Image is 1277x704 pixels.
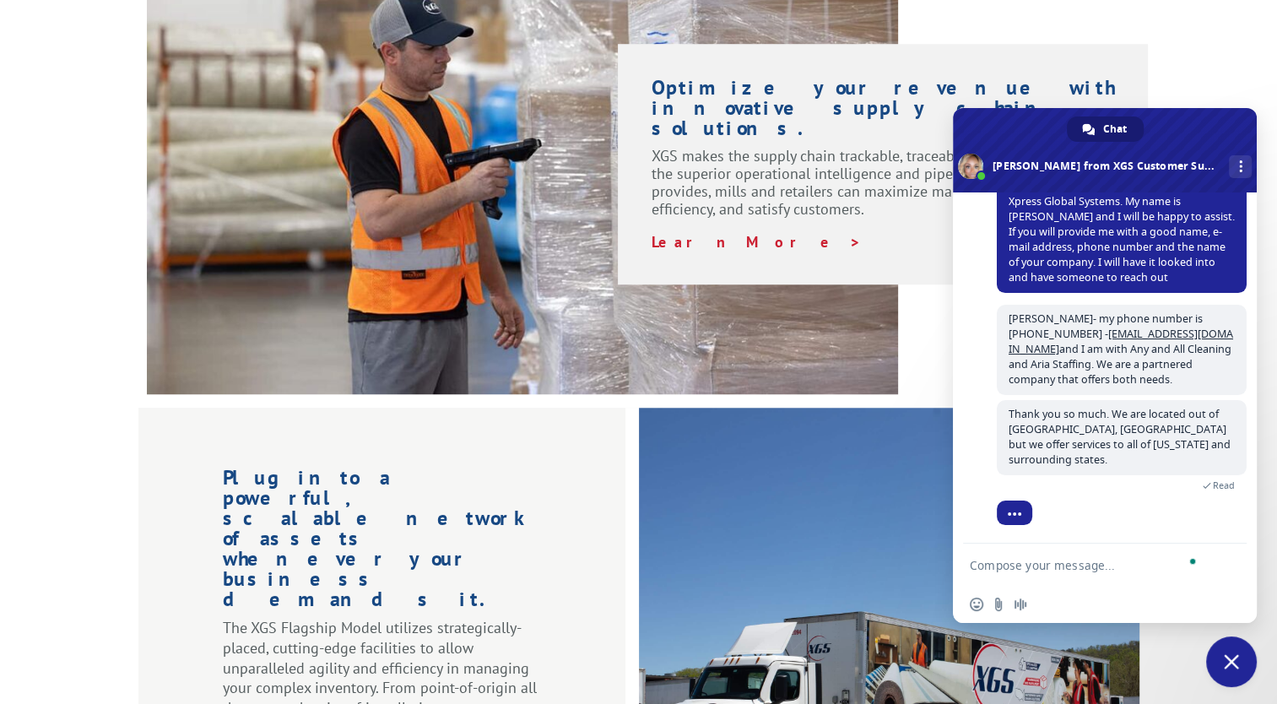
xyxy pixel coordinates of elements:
span: Thank you so much. We are located out of [GEOGRAPHIC_DATA], [GEOGRAPHIC_DATA] but we offer servic... [1009,407,1231,467]
span: [PERSON_NAME]- my phone number is [PHONE_NUMBER] - and I am with Any and All Cleaning and Aria St... [1009,311,1233,387]
span: Send a file [992,598,1005,611]
div: Chat [1067,116,1144,142]
span: Read [1213,479,1235,491]
span: Chat [1103,116,1127,142]
p: XGS makes the supply chain trackable, traceable, and transparent. With the superior operational i... [652,147,1115,233]
a: Learn More > [652,232,862,252]
div: More channels [1229,155,1252,178]
span: Good Morning! Thank You for contacting Xpress Global Systems. My name is [PERSON_NAME] and I will... [1009,179,1235,284]
span: Audio message [1014,598,1027,611]
textarea: To enrich screen reader interactions, please activate Accessibility in Grammarly extension settings [970,558,1203,573]
h1: Optimize your revenue with innovative supply chain solutions. [652,78,1115,147]
h1: Plug into a powerful, scalable network of assets whenever your business demands it. [223,468,541,618]
span: Insert an emoji [970,598,983,611]
div: Close chat [1206,636,1257,687]
a: [EMAIL_ADDRESS][DOMAIN_NAME] [1009,327,1233,356]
